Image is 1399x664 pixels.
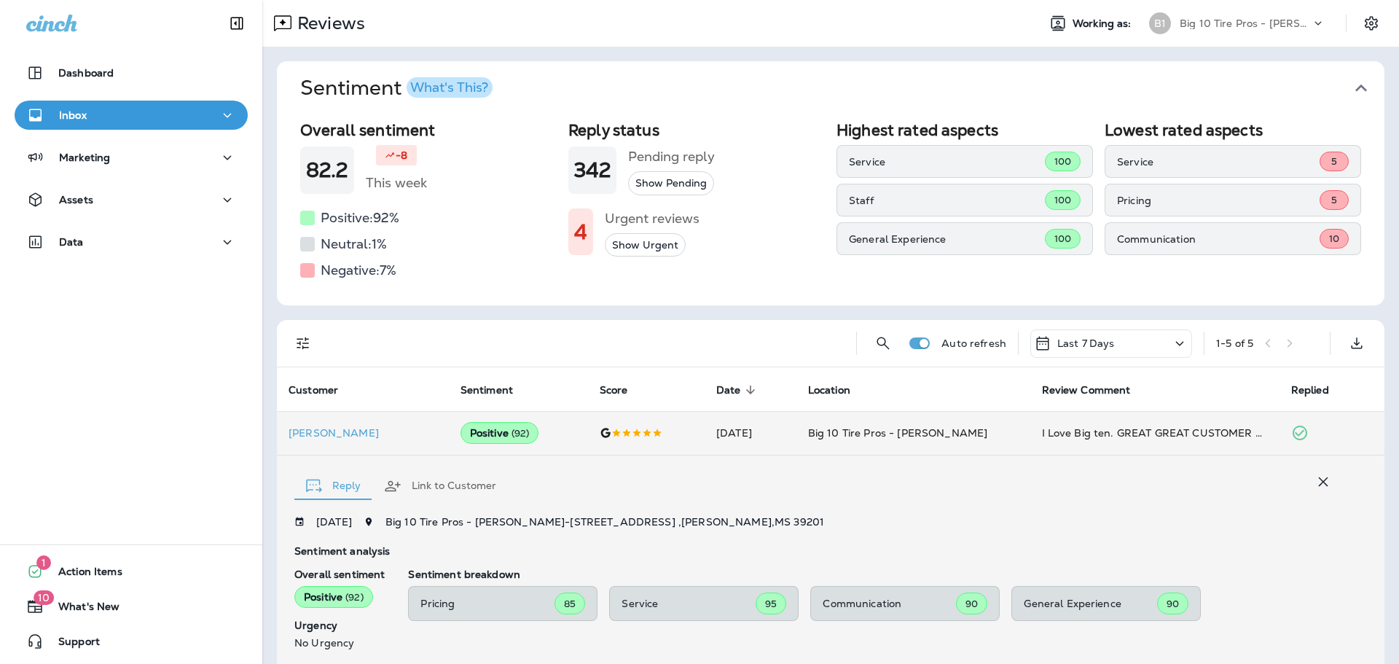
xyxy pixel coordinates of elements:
button: Support [15,627,248,656]
div: 1 - 5 of 5 [1216,337,1253,349]
span: Customer [289,384,338,397]
span: Score [600,383,647,397]
p: Data [59,236,84,248]
p: Dashboard [58,67,114,79]
span: ( 92 ) [512,427,530,440]
p: Sentiment breakdown [408,569,1338,580]
h2: Reply status [568,121,825,139]
p: Big 10 Tire Pros - [PERSON_NAME] [1180,17,1311,29]
h1: 4 [574,220,587,244]
h2: Highest rated aspects [836,121,1093,139]
span: 85 [564,598,576,610]
div: What's This? [410,81,488,94]
button: Dashboard [15,58,248,87]
span: Date [716,384,741,397]
p: Communication [1117,233,1320,245]
span: Location [808,384,850,397]
span: Replied [1291,384,1329,397]
span: 5 [1331,194,1337,206]
span: What's New [44,601,119,618]
span: ( 92 ) [345,591,364,604]
h5: This week [366,171,427,195]
div: I Love Big ten. GREAT GREAT CUSTOMER SERVICE. They Very Detailed with Everything. Prices are Fair... [1042,426,1268,440]
span: 100 [1054,155,1071,168]
button: Export as CSV [1342,329,1371,358]
button: Collapse Sidebar [216,9,257,38]
p: [DATE] [316,516,352,528]
span: Sentiment [461,383,532,397]
p: Reviews [291,12,365,34]
span: 5 [1331,155,1337,168]
button: Data [15,227,248,257]
button: Inbox [15,101,248,130]
h2: Lowest rated aspects [1105,121,1361,139]
span: 1 [36,555,51,570]
p: General Experience [1024,598,1157,609]
span: Date [716,383,760,397]
p: Marketing [59,152,110,163]
span: Review Comment [1042,383,1150,397]
p: [PERSON_NAME] [289,427,437,439]
p: Service [622,598,756,609]
span: Customer [289,383,357,397]
button: 10What's New [15,592,248,621]
p: Urgency [294,620,385,631]
p: Service [849,156,1045,168]
div: SentimentWhat's This? [277,115,1384,305]
span: Replied [1291,383,1348,397]
p: Communication [823,598,956,609]
p: General Experience [849,233,1045,245]
span: Big 10 Tire Pros - [PERSON_NAME] - [STREET_ADDRESS] , [PERSON_NAME] , MS 39201 [385,515,824,528]
button: Search Reviews [869,329,898,358]
div: Positive [461,422,539,444]
h1: 82.2 [306,158,348,182]
button: 1Action Items [15,557,248,586]
span: 10 [34,590,54,605]
p: -8 [396,148,407,163]
span: Location [808,383,869,397]
h5: Urgent reviews [605,207,699,230]
button: Show Urgent [605,233,686,257]
p: Inbox [59,109,87,121]
h5: Positive: 92 % [321,206,399,230]
button: Assets [15,185,248,214]
span: 90 [965,598,978,610]
h1: Sentiment [300,76,493,101]
div: Click to view Customer Drawer [289,427,437,439]
p: Auto refresh [941,337,1006,349]
p: Service [1117,156,1320,168]
button: Marketing [15,143,248,172]
div: Positive [294,586,373,608]
span: Sentiment [461,384,513,397]
td: [DATE] [705,411,796,455]
span: Action Items [44,566,122,583]
p: Overall sentiment [294,569,385,580]
span: Working as: [1073,17,1135,30]
button: What's This? [407,77,493,98]
button: Link to Customer [372,460,508,512]
button: Reply [294,460,372,512]
p: Sentiment analysis [294,545,1338,557]
span: Review Comment [1042,384,1131,397]
span: 10 [1329,233,1339,245]
span: Support [44,636,100,653]
button: Show Pending [628,171,714,195]
p: Assets [59,194,93,206]
div: B1 [1149,12,1171,34]
h5: Pending reply [628,145,715,168]
h1: 342 [574,158,611,182]
span: Big 10 Tire Pros - [PERSON_NAME] [808,426,987,440]
p: Last 7 Days [1057,337,1115,349]
p: Pricing [420,598,554,609]
span: 95 [765,598,777,610]
span: 90 [1167,598,1179,610]
span: Score [600,384,628,397]
h5: Negative: 7 % [321,259,396,282]
span: 100 [1054,194,1071,206]
button: Settings [1358,10,1384,36]
span: 100 [1054,233,1071,245]
p: Staff [849,195,1045,206]
p: Pricing [1117,195,1320,206]
h5: Neutral: 1 % [321,233,387,256]
button: Filters [289,329,318,358]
